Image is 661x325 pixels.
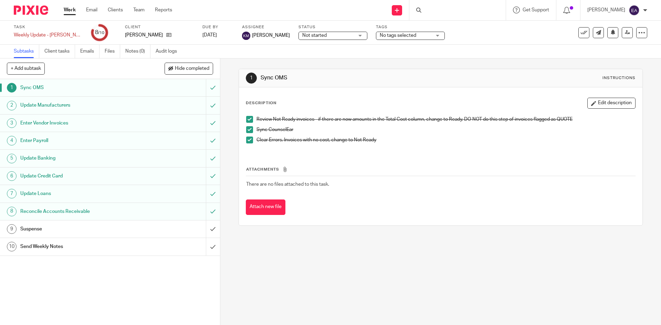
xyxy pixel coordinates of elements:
span: Not started [302,33,327,38]
label: Task [14,24,83,30]
h1: Update Banking [20,153,139,163]
small: /10 [98,31,104,35]
h1: Enter Payroll [20,136,139,146]
span: [PERSON_NAME] [252,32,290,39]
label: Due by [202,24,233,30]
label: Tags [376,24,445,30]
h1: Update Loans [20,188,139,199]
p: Clear Errors. Invoices with no cost, change to Not Ready [256,137,635,143]
div: Weekly Update - Fligor 2 [14,32,83,39]
label: Status [298,24,367,30]
span: Attachments [246,167,279,171]
h1: Update Manufacturers [20,100,139,110]
a: Reports [155,7,172,13]
a: Work [64,7,76,13]
div: 10 [7,242,17,251]
label: Client [125,24,194,30]
span: [DATE] [202,33,217,37]
button: Edit description [587,98,636,109]
span: Get Support [523,8,549,12]
div: 8 [95,29,104,36]
span: Hide completed [175,66,209,72]
div: 1 [246,73,257,84]
div: 5 [7,154,17,163]
a: Emails [80,45,99,58]
button: Attach new file [246,199,285,215]
div: 4 [7,136,17,145]
button: + Add subtask [7,63,45,74]
div: Instructions [602,75,636,81]
div: 3 [7,118,17,128]
a: Clients [108,7,123,13]
h1: Reconcile Accounts Receivable [20,206,139,217]
a: Subtasks [14,45,39,58]
a: Notes (0) [125,45,150,58]
div: Weekly Update - [PERSON_NAME] 2 [14,32,83,39]
h1: Update Credit Card [20,171,139,181]
button: Hide completed [165,63,213,74]
div: 8 [7,207,17,216]
a: Client tasks [44,45,75,58]
h1: Suspense [20,224,139,234]
h1: Send Weekly Notes [20,241,139,252]
div: 1 [7,83,17,93]
a: Email [86,7,97,13]
p: Review Not Ready invoices - if there are now amounts in the Total Cost column, change to Ready. D... [256,116,635,123]
span: There are no files attached to this task. [246,182,329,187]
a: Audit logs [156,45,182,58]
label: Assignee [242,24,290,30]
div: 6 [7,171,17,181]
a: Files [105,45,120,58]
h1: Enter Vendor Invoices [20,118,139,128]
img: svg%3E [629,5,640,16]
p: Sync CounselEar [256,126,635,133]
h1: Sync OMS [261,74,455,82]
h1: Sync OMS [20,83,139,93]
a: Team [133,7,145,13]
span: No tags selected [380,33,416,38]
p: Description [246,100,276,106]
p: [PERSON_NAME] [587,7,625,13]
img: Pixie [14,6,48,15]
div: 2 [7,101,17,110]
img: svg%3E [242,32,250,40]
div: 9 [7,224,17,234]
p: [PERSON_NAME] [125,32,163,39]
div: 7 [7,189,17,198]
